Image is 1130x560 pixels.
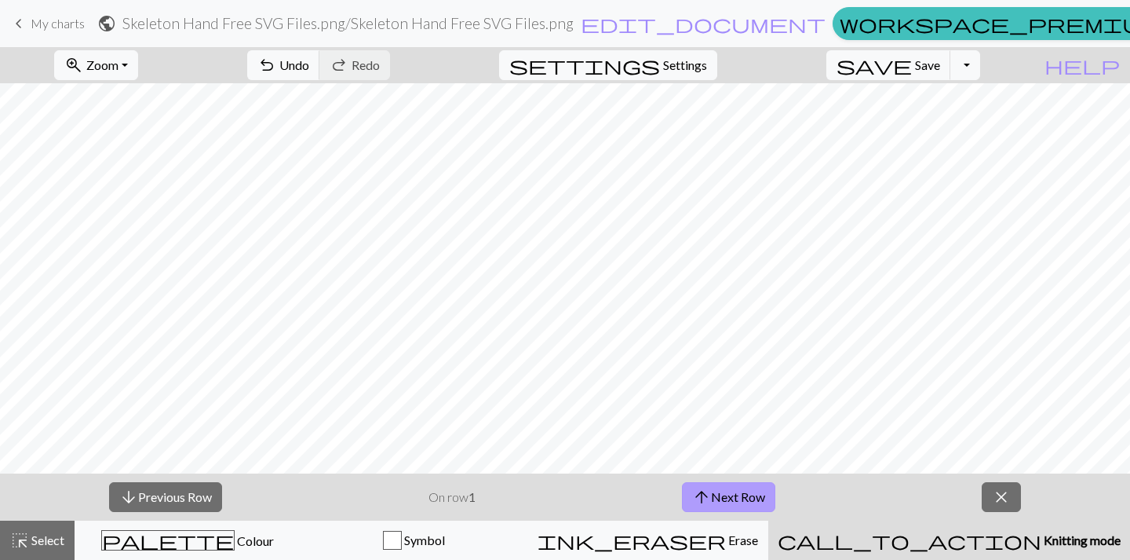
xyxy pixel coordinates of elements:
span: highlight_alt [10,529,29,551]
span: Select [29,533,64,547]
span: Save [915,57,940,72]
span: edit_document [581,13,826,35]
button: Undo [247,50,320,80]
span: Colour [235,533,274,548]
strong: 1 [468,489,476,504]
button: Previous Row [109,482,222,512]
span: undo [257,54,276,76]
span: Undo [279,57,309,72]
span: close [992,486,1011,508]
span: settings [509,54,660,76]
button: Knitting mode [768,521,1130,560]
button: Erase [527,521,768,560]
span: zoom_in [64,54,83,76]
span: arrow_downward [119,486,138,508]
p: On row [428,488,476,507]
span: Settings [663,56,707,75]
span: arrow_upward [692,486,711,508]
span: palette [102,529,234,551]
span: My charts [31,16,85,31]
button: Zoom [54,50,138,80]
span: Zoom [86,57,118,72]
button: Colour [75,521,301,560]
button: SettingsSettings [499,50,717,80]
span: call_to_action [778,529,1041,551]
span: keyboard_arrow_left [9,13,28,35]
span: Symbol [402,533,445,547]
h2: Skeleton Hand Free SVG Files.png / Skeleton Hand Free SVG Files.png [122,14,574,32]
i: Settings [509,56,660,75]
button: Symbol [301,521,528,560]
span: public [97,13,116,35]
button: Save [826,50,951,80]
span: Knitting mode [1041,533,1121,547]
span: ink_eraser [538,529,726,551]
span: help [1044,54,1120,76]
a: My charts [9,10,85,37]
span: Erase [726,533,758,547]
span: save [837,54,912,76]
button: Next Row [682,482,775,512]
